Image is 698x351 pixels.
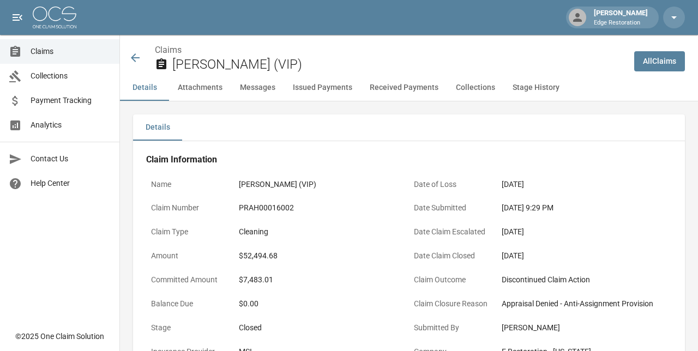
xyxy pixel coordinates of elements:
p: Amount [146,245,234,267]
img: ocs-logo-white-transparent.png [33,7,76,28]
div: $7,483.01 [239,274,404,286]
span: Collections [31,70,111,82]
div: Cleaning [239,226,404,238]
h2: [PERSON_NAME] (VIP) [172,57,625,72]
h4: Claim Information [146,154,672,165]
p: Balance Due [146,293,234,314]
p: Stage [146,317,234,338]
div: $52,494.68 [239,250,404,262]
p: Submitted By [409,317,497,338]
button: Messages [231,75,284,101]
div: PRAH00016002 [239,202,404,214]
p: Edge Restoration [594,19,648,28]
p: Date Claim Escalated [409,221,497,243]
p: Date Submitted [409,197,497,219]
div: anchor tabs [120,75,698,101]
button: Details [120,75,169,101]
div: © 2025 One Claim Solution [15,331,104,342]
nav: breadcrumb [155,44,625,57]
div: Discontinued Claim Action [502,274,667,286]
span: Contact Us [31,153,111,165]
div: Appraisal Denied - Anti-Assignment Provision [502,298,667,310]
div: Closed [239,322,404,334]
p: Date Claim Closed [409,245,497,267]
div: details tabs [133,114,685,141]
span: Claims [31,46,111,57]
button: Issued Payments [284,75,361,101]
p: Date of Loss [409,174,497,195]
p: Claim Type [146,221,234,243]
button: Stage History [504,75,568,101]
div: [PERSON_NAME] [589,8,652,27]
a: AllClaims [634,51,685,71]
div: [DATE] 9:29 PM [502,202,667,214]
div: $0.00 [239,298,404,310]
div: [DATE] [502,179,667,190]
button: Collections [447,75,504,101]
div: [DATE] [502,250,667,262]
p: Name [146,174,234,195]
a: Claims [155,45,182,55]
p: Committed Amount [146,269,234,291]
button: Details [133,114,182,141]
div: [DATE] [502,226,667,238]
p: Claim Number [146,197,234,219]
button: Attachments [169,75,231,101]
p: Claim Outcome [409,269,497,291]
span: Analytics [31,119,111,131]
div: [PERSON_NAME] (VIP) [239,179,404,190]
span: Help Center [31,178,111,189]
button: open drawer [7,7,28,28]
button: Received Payments [361,75,447,101]
p: Claim Closure Reason [409,293,497,314]
span: Payment Tracking [31,95,111,106]
div: [PERSON_NAME] [502,322,667,334]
